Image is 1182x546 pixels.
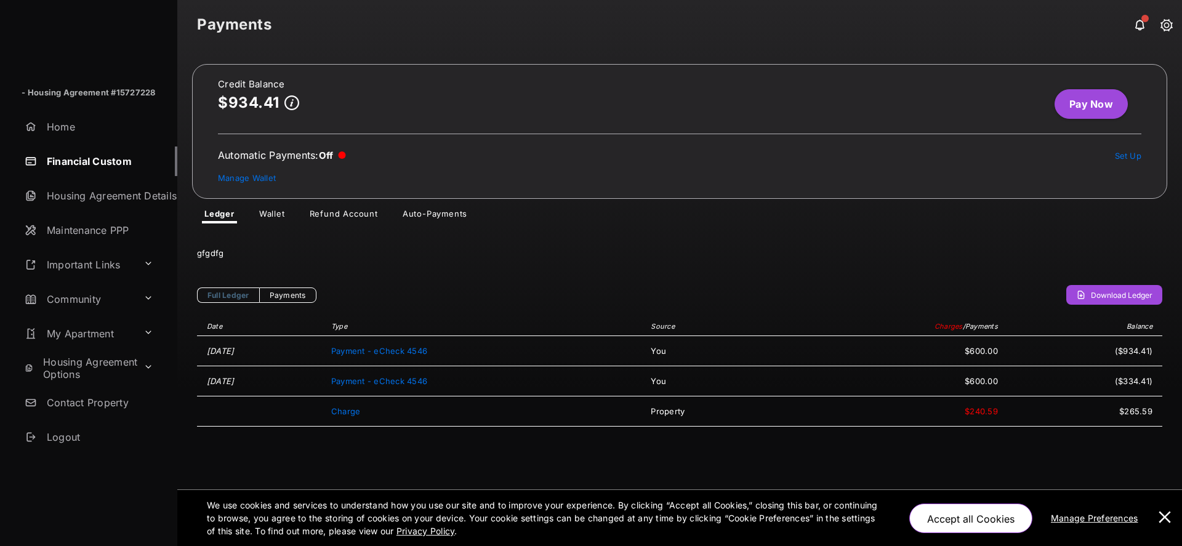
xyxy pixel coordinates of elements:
[20,147,177,176] a: Financial Custom
[1004,317,1162,336] th: Balance
[197,287,259,303] a: Full Ledger
[218,173,276,183] a: Manage Wallet
[396,526,454,536] u: Privacy Policy
[218,149,346,161] div: Automatic Payments :
[963,322,998,331] span: / Payments
[197,317,325,336] th: Date
[218,94,279,111] p: $934.41
[300,209,388,223] a: Refund Account
[249,209,295,223] a: Wallet
[331,346,427,356] span: Payment - eCheck 4546
[20,422,177,452] a: Logout
[393,209,477,223] a: Auto-Payments
[1091,291,1152,300] span: Download Ledger
[20,181,177,211] a: Housing Agreement Details
[20,319,139,348] a: My Apartment
[259,287,316,303] a: Payments
[645,317,781,336] th: Source
[20,215,177,245] a: Maintenance PPP
[1115,151,1142,161] a: Set Up
[1051,513,1143,523] u: Manage Preferences
[909,504,1032,533] button: Accept all Cookies
[1004,336,1162,366] td: ($934.41)
[20,112,177,142] a: Home
[935,322,963,331] span: Charges
[319,150,334,161] span: Off
[207,346,235,356] time: [DATE]
[20,250,139,279] a: Important Links
[20,388,177,417] a: Contact Property
[1066,285,1162,305] button: Download Ledger
[787,406,998,416] span: $240.59
[218,79,299,89] h2: Credit Balance
[207,376,235,386] time: [DATE]
[1004,366,1162,396] td: ($334.41)
[197,238,1162,268] div: gfgdfg
[331,406,361,416] span: Charge
[645,366,781,396] td: You
[787,376,998,386] span: $600.00
[645,336,781,366] td: You
[22,87,155,99] p: - Housing Agreement #15727228
[1004,396,1162,427] td: $265.59
[195,209,244,223] a: Ledger
[325,317,645,336] th: Type
[20,284,139,314] a: Community
[787,346,998,356] span: $600.00
[331,376,427,386] span: Payment - eCheck 4546
[20,353,139,383] a: Housing Agreement Options
[645,396,781,427] td: Property
[207,499,883,537] p: We use cookies and services to understand how you use our site and to improve your experience. By...
[197,17,271,32] strong: Payments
